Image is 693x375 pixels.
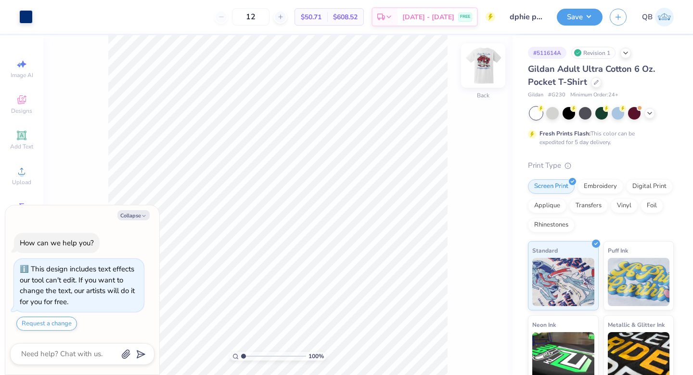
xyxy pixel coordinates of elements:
div: Screen Print [528,179,575,194]
img: Standard [532,258,594,306]
div: Applique [528,199,566,213]
input: – – [232,8,269,26]
span: 100 % [308,352,324,361]
div: This color can be expedited for 5 day delivery. [539,129,658,147]
span: Puff Ink [608,245,628,255]
input: Untitled Design [502,7,550,27]
span: Add Text [10,143,33,150]
span: FREE [460,13,470,20]
img: Back [464,46,502,85]
span: Minimum Order: 24 + [570,91,618,99]
span: Upload [12,178,31,186]
span: [DATE] - [DATE] [402,12,454,22]
span: # G230 [548,91,565,99]
div: How can we help you? [20,238,94,248]
span: $50.71 [301,12,321,22]
strong: Fresh Prints Flash: [539,130,590,137]
span: Designs [11,107,32,115]
span: Gildan Adult Ultra Cotton 6 Oz. Pocket T-Shirt [528,63,655,88]
a: QB [642,8,674,27]
div: Digital Print [626,179,673,194]
div: Transfers [569,199,608,213]
div: Print Type [528,160,674,171]
button: Collapse [117,210,150,220]
span: Neon Ink [532,320,556,330]
button: Request a change [16,317,77,331]
span: $608.52 [333,12,358,22]
div: This design includes text effects our tool can't edit. If you want to change the text, our artist... [20,264,135,307]
span: Gildan [528,91,543,99]
span: Standard [532,245,558,255]
span: Image AI [11,71,33,79]
img: Puff Ink [608,258,670,306]
div: # 511614A [528,47,566,59]
span: QB [642,12,653,23]
span: Metallic & Glitter Ink [608,320,665,330]
div: Revision 1 [571,47,616,59]
img: Quinn Brown [655,8,674,27]
div: Back [477,91,489,100]
div: Foil [641,199,663,213]
button: Save [557,9,603,26]
div: Vinyl [611,199,638,213]
div: Embroidery [577,179,623,194]
div: Rhinestones [528,218,575,232]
